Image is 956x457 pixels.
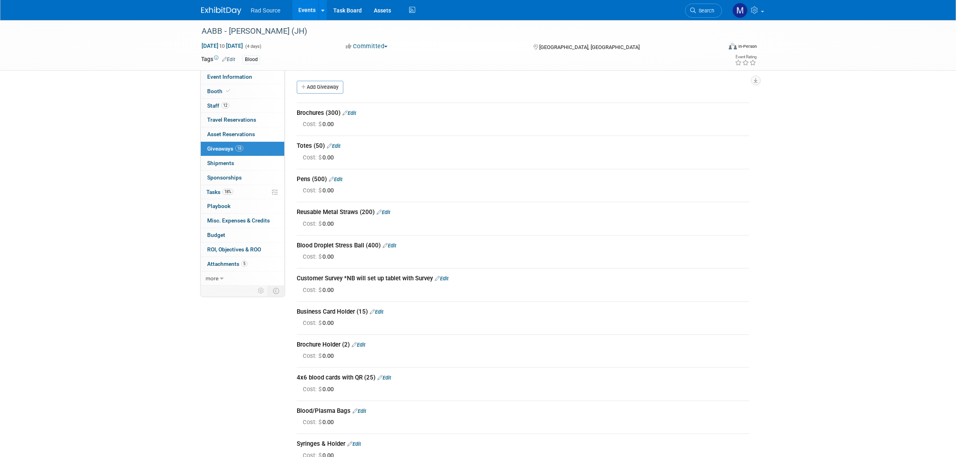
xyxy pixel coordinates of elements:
span: Cost: $ [303,418,322,426]
span: 0.00 [303,253,337,260]
a: Edit [342,110,356,116]
a: Edit [353,408,366,414]
button: Committed [343,42,391,51]
a: Playbook [201,199,284,213]
a: Edit [370,309,383,315]
a: more [201,271,284,286]
span: 18 [235,145,243,151]
a: Search [685,4,722,18]
span: 0.00 [303,386,337,393]
span: Giveaways [207,145,243,152]
span: Search [696,8,714,14]
span: 0.00 [303,187,337,194]
span: 0.00 [303,418,337,426]
span: to [218,43,226,49]
span: Attachments [207,261,247,267]
span: Cost: $ [303,386,322,393]
span: (4 days) [245,44,261,49]
span: 18% [222,189,233,195]
span: 0.00 [303,319,337,326]
span: Event Information [207,73,252,80]
span: Cost: $ [303,220,322,227]
div: In-Person [738,43,757,49]
span: Travel Reservations [207,116,256,123]
span: Cost: $ [303,154,322,161]
div: Brochures (300) [297,109,749,117]
span: Cost: $ [303,319,322,326]
a: Attachments5 [201,257,284,271]
span: Misc. Expenses & Credits [207,217,270,224]
span: Playbook [207,203,230,209]
div: Brochure Holder (2) [297,341,749,349]
span: 12 [221,102,229,108]
span: Cost: $ [303,253,322,260]
a: Misc. Expenses & Credits [201,214,284,228]
span: Staff [207,102,229,109]
div: Syringes & Holder [297,440,749,448]
div: Blood/Plasma Bags [297,407,749,415]
span: 5 [241,261,247,267]
td: Toggle Event Tabs [268,286,284,296]
div: Event Format [675,42,757,54]
a: Travel Reservations [201,113,284,127]
a: Add Giveaway [297,81,343,94]
span: 0.00 [303,352,337,359]
a: Tasks18% [201,185,284,199]
a: Edit [435,275,448,282]
a: Edit [222,57,235,62]
a: Edit [377,209,390,215]
div: Pens (500) [297,175,749,184]
a: Event Information [201,70,284,84]
span: Sponsorships [207,174,242,181]
span: Booth [207,88,232,94]
a: Edit [352,342,365,348]
a: Giveaways18 [201,142,284,156]
span: 0.00 [303,220,337,227]
img: Melissa Conboy [732,3,748,18]
span: 0.00 [303,154,337,161]
span: Rad Source [251,7,281,14]
span: Asset Reservations [207,131,255,137]
a: Edit [327,143,340,149]
a: Budget [201,228,284,242]
span: 0.00 [303,120,337,128]
span: Shipments [207,160,234,166]
a: Edit [377,375,391,381]
span: [DATE] [DATE] [201,42,243,49]
span: ROI, Objectives & ROO [207,246,261,253]
div: Blood [243,55,260,64]
a: Sponsorships [201,171,284,185]
div: Blood Droplet Stress Ball (400) [297,241,749,250]
div: Event Rating [735,55,756,59]
a: Edit [329,176,342,182]
img: ExhibitDay [201,7,241,15]
a: ROI, Objectives & ROO [201,243,284,257]
span: Tasks [206,189,233,195]
span: Cost: $ [303,187,322,194]
span: [GEOGRAPHIC_DATA], [GEOGRAPHIC_DATA] [539,44,640,50]
a: Booth [201,84,284,98]
span: Cost: $ [303,120,322,128]
div: Reusable Metal Straws (200) [297,208,749,216]
span: more [206,275,218,282]
span: Cost: $ [303,352,322,359]
div: 4x6 blood cards with QR (25) [297,373,749,382]
a: Edit [383,243,396,249]
td: Personalize Event Tab Strip [254,286,268,296]
span: 0.00 [303,286,337,294]
div: Customer Survey *NB will set up tablet with Survey [297,274,749,283]
a: Shipments [201,156,284,170]
a: Asset Reservations [201,127,284,141]
div: Totes (50) [297,142,749,150]
i: Booth reservation complete [226,89,230,93]
div: AABB - [PERSON_NAME] (JH) [199,24,710,39]
img: Format-Inperson.png [729,43,737,49]
a: Staff12 [201,99,284,113]
td: Tags [201,55,235,64]
div: Business Card Holder (15) [297,308,749,316]
span: Budget [207,232,225,238]
a: Edit [347,441,361,447]
span: Cost: $ [303,286,322,294]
